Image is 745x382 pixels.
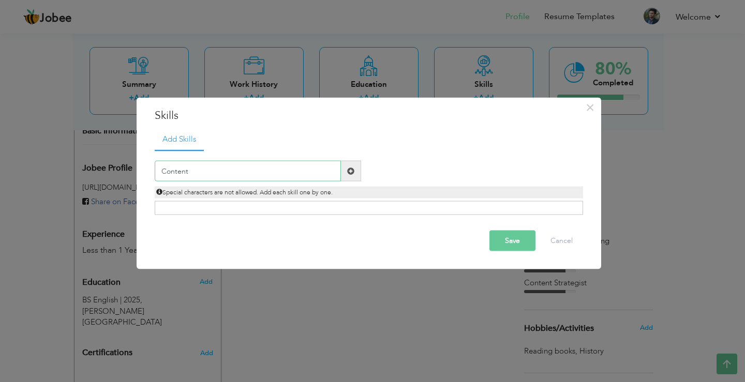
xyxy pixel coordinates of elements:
a: Add Skills [155,128,204,151]
button: Close [582,99,599,115]
span: Special characters are not allowed. Add each skill one by one. [156,188,333,196]
h3: Skills [155,108,583,123]
button: Cancel [540,231,583,251]
button: Save [489,231,535,251]
span: × [586,98,594,116]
